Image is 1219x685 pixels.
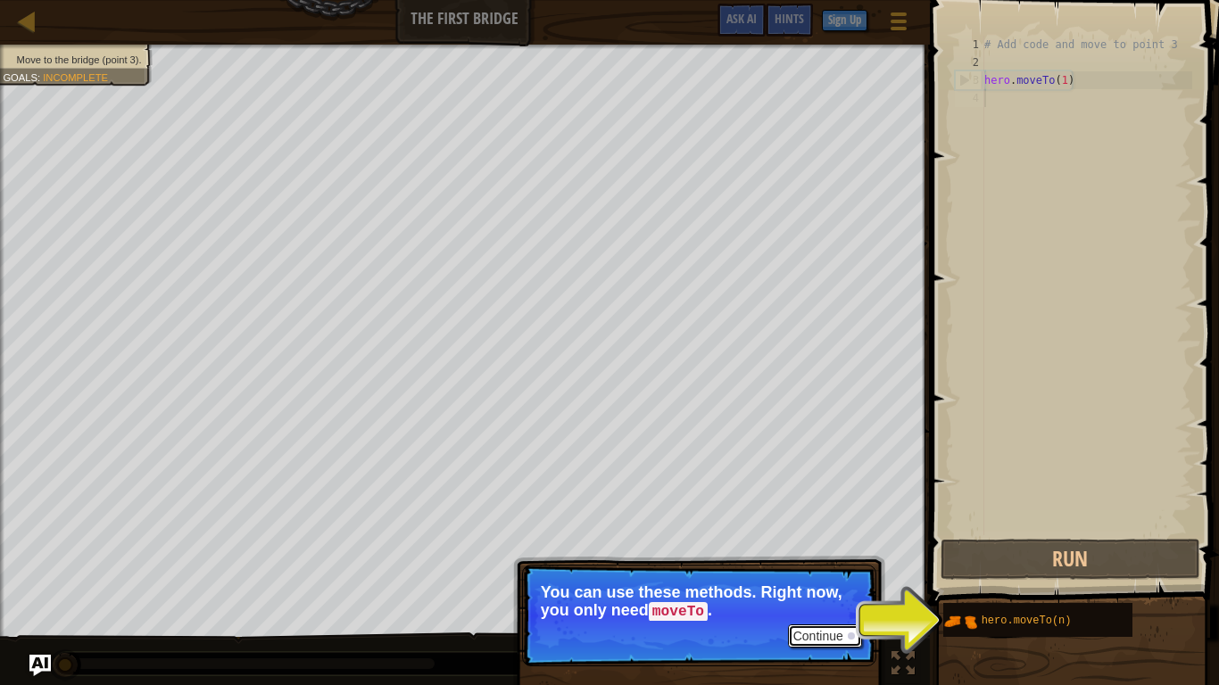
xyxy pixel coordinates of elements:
p: You can use these methods. Right now, you only need . [541,583,858,621]
div: 3 [956,71,984,89]
button: Ask AI [717,4,766,37]
img: portrait.png [943,605,977,639]
span: Hints [775,10,804,27]
li: Move to the bridge (point 3). [3,53,141,67]
button: Sign Up [822,10,867,31]
span: Ask AI [726,10,757,27]
div: 2 [955,54,984,71]
button: Continue [788,624,862,648]
div: 1 [955,36,984,54]
span: : [37,71,43,83]
div: 4 [955,89,984,107]
button: Run [941,539,1200,580]
button: Ask AI [29,655,51,676]
span: Goals [3,71,37,83]
code: moveTo [649,602,708,622]
button: Show game menu [876,4,921,45]
span: Move to the bridge (point 3). [17,54,142,65]
span: hero.moveTo(n) [982,615,1072,627]
span: Incomplete [43,71,108,83]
